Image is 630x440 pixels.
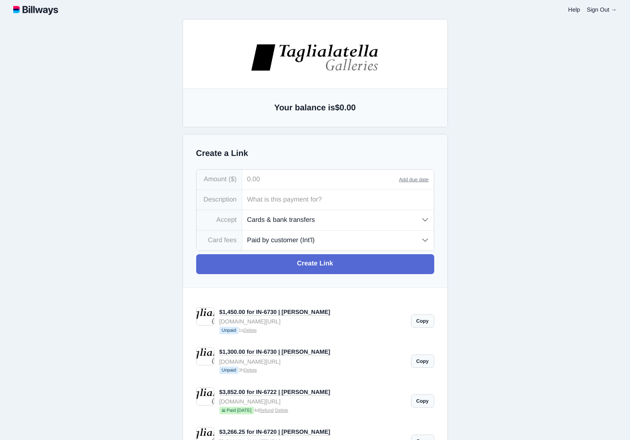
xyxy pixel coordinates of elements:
a: Bank transfer [266,171,323,191]
a: Delete [243,328,257,333]
button: Submit Payment [152,290,323,310]
p: IN-6730 | [PERSON_NAME] [152,130,323,141]
span: Paid [DATE] [219,407,254,414]
small: 3h [219,367,406,375]
div: [DOMAIN_NAME][URL] [219,357,406,366]
input: Your name or business name [152,201,323,221]
h2: Your balance is [196,102,434,114]
a: Help [568,6,580,13]
img: images%2Flogos%2FNHEjR4F79tOipA5cvDi8LzgAg5H3-logo.jpg [172,50,302,78]
span: Unpaid [219,327,239,334]
a: Create Link [196,254,434,274]
a: $3,852.00 for IN-6722 | [PERSON_NAME] [219,389,331,396]
div: Accept [197,210,242,230]
small: 1s [219,327,406,335]
div: [DOMAIN_NAME][URL] [219,317,406,326]
p: $1,450.00 [152,143,323,153]
a: Refund [259,408,273,413]
a: Copy [411,355,434,368]
a: Delete [275,408,288,413]
a: Copy [411,394,434,408]
h2: Create a Link [196,148,434,159]
small: Card fee ($64.36) will be applied. [152,271,323,280]
input: Email (for receipt) [152,221,323,241]
a: $1,300.00 for IN-6730 | [PERSON_NAME] [219,348,331,355]
a: Copy [411,314,434,328]
small: [STREET_ADDRESS][US_STATE] [152,92,323,112]
div: [DOMAIN_NAME][URL] [219,397,406,406]
a: Add due date [399,177,428,182]
img: logotype.svg [13,4,58,15]
img: images%2Flogos%2FNHEjR4F79tOipA5cvDi8LzgAg5H3-logo.jpg [250,43,380,72]
a: $3,266.25 for IN-6720 | [PERSON_NAME] [219,428,331,435]
a: Apple Pay [209,171,265,191]
div: Card fees [197,231,242,250]
a: $1,450.00 for IN-6730 | [PERSON_NAME] [219,309,331,316]
input: What is this payment for? [242,190,434,210]
div: Amount ($) [197,170,242,190]
input: 0.00 [242,170,399,190]
a: Delete [244,368,257,373]
img: powered-by-stripe.svg [214,321,261,328]
div: Description [197,190,242,210]
small: 4d [219,407,406,415]
span: Unpaid [219,367,239,374]
iframe: Secure card payment input frame [157,248,318,255]
span: $0.00 [335,103,356,112]
a: Sign Out [587,6,617,13]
